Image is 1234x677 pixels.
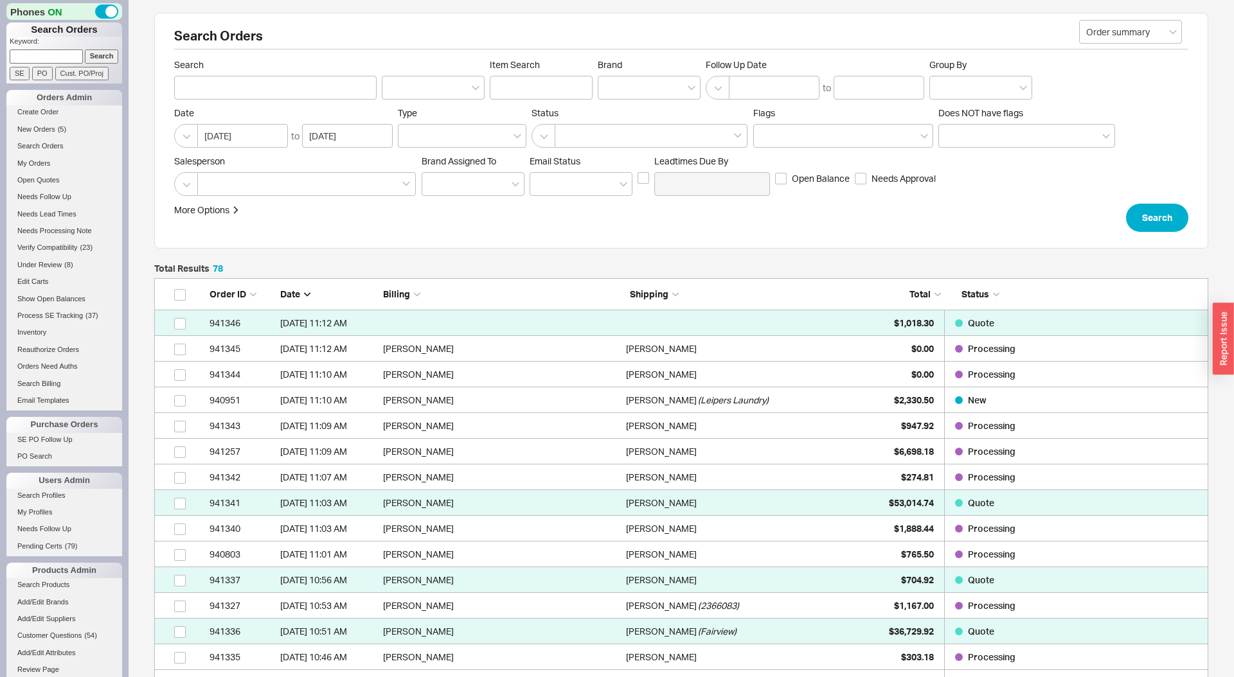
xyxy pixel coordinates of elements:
[775,173,787,184] input: Open Balance
[280,362,377,387] div: 9/22/25 11:10 AM
[968,497,994,508] span: Quote
[968,446,1015,457] span: Processing
[6,563,122,578] div: Products Admin
[968,549,1015,559] span: Processing
[894,446,934,457] span: $6,698.18
[894,600,934,611] span: $1,167.00
[280,516,377,541] div: 9/22/25 11:03 AM
[85,49,119,63] input: Search
[698,619,737,644] span: ( Fairview )
[877,288,941,301] div: Total
[383,516,620,541] div: [PERSON_NAME]
[64,261,73,268] span: ( 8 )
[901,420,934,431] span: $947.92
[472,85,479,91] svg: open menu
[968,369,1015,380] span: Processing
[210,288,274,301] div: Order ID
[938,107,1023,118] span: Does NOT have flags
[968,600,1015,611] span: Processing
[154,619,1208,644] a: 941336[DATE] 10:51 AM[PERSON_NAME][PERSON_NAME](Fairview)$36,729.92Quote
[6,224,122,238] a: Needs Processing Note
[968,523,1015,534] span: Processing
[174,204,240,216] button: More Options
[6,506,122,519] a: My Profiles
[17,525,71,532] span: Needs Follow Up
[6,377,122,391] a: Search Billing
[698,593,739,619] span: ( 2366083 )
[32,67,53,80] input: PO
[626,413,697,439] div: [PERSON_NAME]
[154,310,1208,336] a: 941346[DATE] 11:12 AM$1,018.30Quote
[154,362,1208,387] a: 941344[DATE] 11:10 AM[PERSON_NAME][PERSON_NAME]$0.00Processing
[598,59,622,70] span: Brand
[6,489,122,502] a: Search Profiles
[626,387,697,413] div: [PERSON_NAME]
[280,644,377,670] div: 9/22/25 10:46 AM
[154,439,1208,464] a: 941257[DATE] 11:09 AM[PERSON_NAME][PERSON_NAME]$6,698.18Processing
[17,227,92,234] span: Needs Processing Note
[6,139,122,153] a: Search Orders
[280,464,377,490] div: 9/22/25 11:07 AM
[58,125,66,133] span: ( 5 )
[968,574,994,585] span: Quote
[490,76,593,100] input: Item Search
[6,629,122,642] a: Customer Questions(54)
[6,663,122,676] a: Review Page
[968,317,994,328] span: Quote
[280,310,377,336] div: 9/22/25 11:12 AM
[210,567,274,593] div: 941337
[6,433,122,446] a: SE PO Follow Up
[1079,20,1182,44] input: Select...
[630,288,870,301] div: Shipping
[6,578,122,592] a: Search Products
[894,523,934,534] span: $1,888.44
[280,593,377,619] div: 9/22/25 10:53 AM
[626,439,697,464] div: [PERSON_NAME]
[901,471,934,482] span: $274.81
[383,288,623,301] div: Billing
[968,394,987,405] span: New
[210,336,274,362] div: 941345
[174,155,416,167] span: Salesperson
[911,369,934,380] span: $0.00
[1126,204,1188,232] button: Search
[280,619,377,644] div: 9/22/25 10:51 AM
[10,67,30,80] input: SE
[909,288,931,299] span: Total
[280,490,377,516] div: 9/22/25 11:03 AM
[911,343,934,354] span: $0.00
[6,123,122,136] a: New Orders(5)
[17,631,82,639] span: Customer Questions
[17,261,62,268] span: Under Review
[210,541,274,567] div: 940803
[210,288,246,299] span: Order ID
[383,541,620,567] div: [PERSON_NAME]
[968,626,994,637] span: Quote
[291,130,300,143] div: to
[154,413,1208,439] a: 941343[DATE] 11:09 AM[PERSON_NAME][PERSON_NAME]$947.92Processing
[383,464,620,490] div: [PERSON_NAME]
[6,105,122,119] a: Create Order
[968,651,1015,662] span: Processing
[698,387,769,413] span: ( Leipers Laundry )
[626,593,697,619] div: [PERSON_NAME]
[154,516,1208,541] a: 941340[DATE] 11:03 AM[PERSON_NAME][PERSON_NAME]$1,888.44Processing
[530,155,580,166] span: Em ​ ail Status
[968,420,1015,431] span: Processing
[654,155,770,167] span: Leadtimes Due By
[6,417,122,432] div: Purchase Orders
[6,612,122,626] a: Add/Edit Suppliers
[6,522,122,536] a: Needs Follow Up
[6,3,122,20] div: Phones
[213,263,223,274] span: 78
[626,516,697,541] div: [PERSON_NAME]
[6,394,122,407] a: Email Templates
[605,80,614,95] input: Brand
[17,542,62,550] span: Pending Certs
[706,59,924,71] span: Follow Up Date
[968,471,1015,482] span: Processing
[1169,30,1177,35] svg: open menu
[383,387,620,413] div: [PERSON_NAME]
[383,439,620,464] div: [PERSON_NAME]
[6,326,122,339] a: Inventory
